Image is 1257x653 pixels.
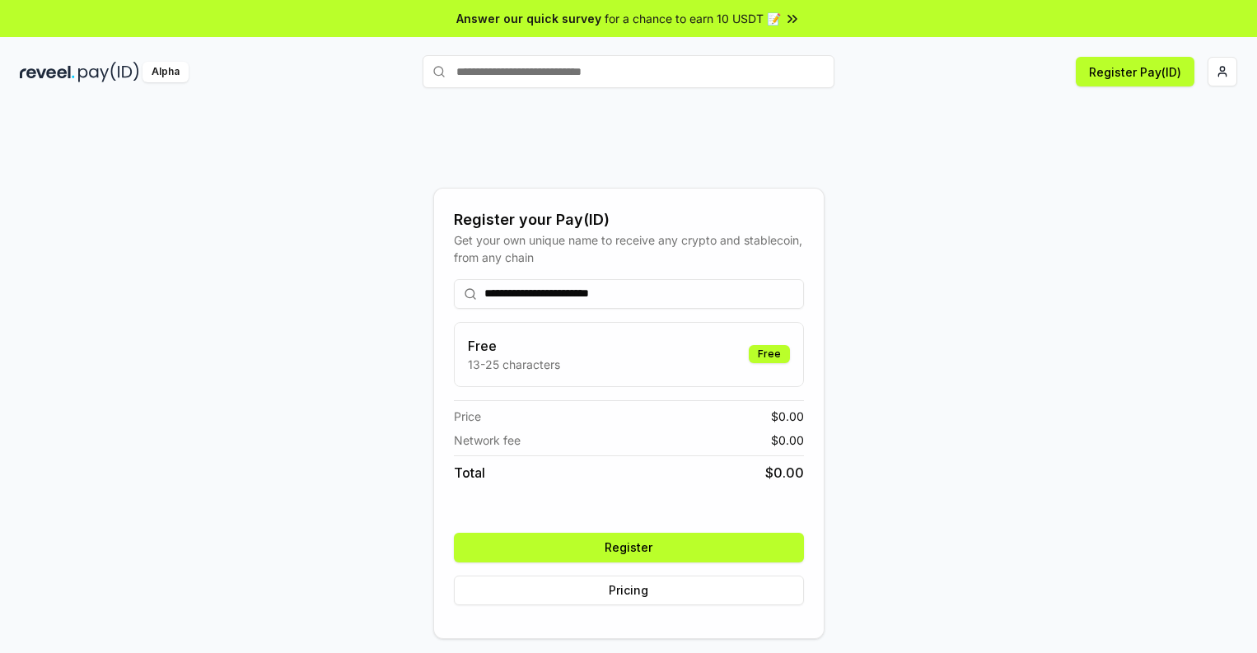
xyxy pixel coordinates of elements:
[771,431,804,449] span: $ 0.00
[454,231,804,266] div: Get your own unique name to receive any crypto and stablecoin, from any chain
[765,463,804,483] span: $ 0.00
[78,62,139,82] img: pay_id
[454,533,804,562] button: Register
[454,208,804,231] div: Register your Pay(ID)
[454,431,521,449] span: Network fee
[468,356,560,373] p: 13-25 characters
[143,62,189,82] div: Alpha
[749,345,790,363] div: Free
[20,62,75,82] img: reveel_dark
[468,336,560,356] h3: Free
[605,10,781,27] span: for a chance to earn 10 USDT 📝
[454,463,485,483] span: Total
[454,576,804,605] button: Pricing
[454,408,481,425] span: Price
[456,10,601,27] span: Answer our quick survey
[1076,57,1194,86] button: Register Pay(ID)
[771,408,804,425] span: $ 0.00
